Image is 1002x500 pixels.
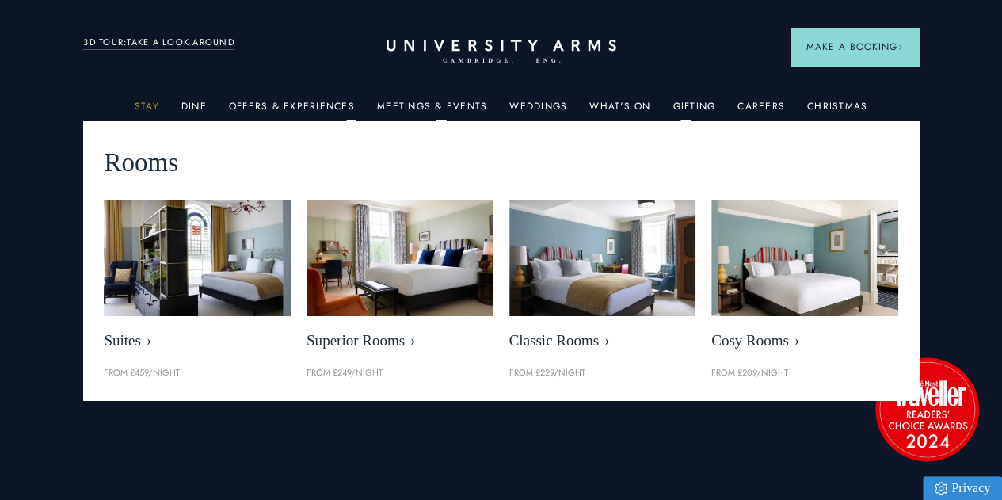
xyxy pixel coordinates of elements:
[711,200,898,358] a: image-0c4e569bfe2498b75de12d7d88bf10a1f5f839d4-400x250-jpg Cosy Rooms
[923,476,1002,500] a: Privacy
[711,366,898,380] p: From £209/night
[307,200,493,316] img: image-5bdf0f703dacc765be5ca7f9d527278f30b65e65-400x250-jpg
[509,101,567,121] a: Weddings
[104,200,291,358] a: image-21e87f5add22128270780cf7737b92e839d7d65d-400x250-jpg Suites
[737,101,785,121] a: Careers
[229,101,355,121] a: Offers & Experiences
[104,366,291,380] p: From £459/night
[509,332,696,350] span: Classic Rooms
[104,200,291,316] img: image-21e87f5add22128270780cf7737b92e839d7d65d-400x250-jpg
[711,200,898,316] img: image-0c4e569bfe2498b75de12d7d88bf10a1f5f839d4-400x250-jpg
[135,101,159,121] a: Stay
[806,40,903,54] span: Make a Booking
[307,366,493,380] p: From £249/night
[104,332,291,350] span: Suites
[377,101,487,121] a: Meetings & Events
[935,482,947,495] img: Privacy
[807,101,867,121] a: Christmas
[672,101,715,121] a: Gifting
[307,332,493,350] span: Superior Rooms
[791,28,919,66] button: Make a BookingArrow icon
[867,349,986,468] img: image-2524eff8f0c5d55edbf694693304c4387916dea5-1501x1501-png
[509,200,696,358] a: image-7eccef6fe4fe90343db89eb79f703814c40db8b4-400x250-jpg Classic Rooms
[509,366,696,380] p: From £229/night
[711,332,898,350] span: Cosy Rooms
[589,101,650,121] a: What's On
[181,101,207,121] a: Dine
[104,142,178,184] span: Rooms
[509,200,696,316] img: image-7eccef6fe4fe90343db89eb79f703814c40db8b4-400x250-jpg
[307,200,493,358] a: image-5bdf0f703dacc765be5ca7f9d527278f30b65e65-400x250-jpg Superior Rooms
[83,36,234,50] a: 3D TOUR:TAKE A LOOK AROUND
[897,44,903,50] img: Arrow icon
[387,40,616,64] a: Home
